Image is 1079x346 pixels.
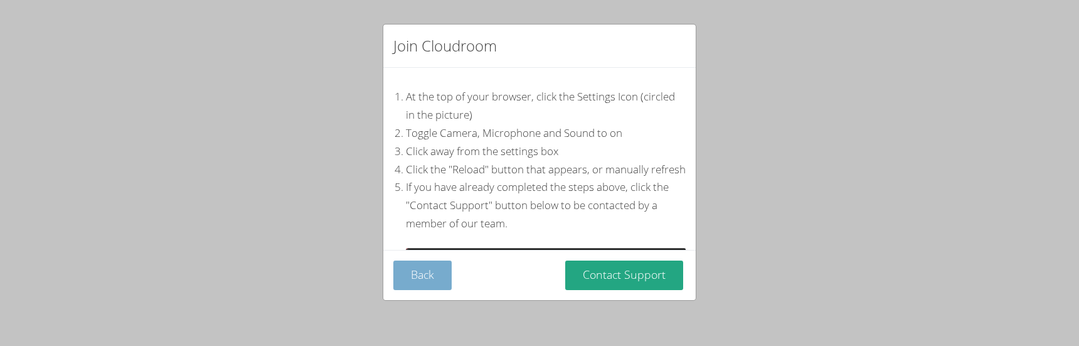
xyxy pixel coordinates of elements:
[406,124,686,143] li: Toggle Camera, Microphone and Sound to on
[406,143,686,161] li: Click away from the settings box
[406,178,686,233] li: If you have already completed the steps above, click the "Contact Support" button below to be con...
[406,161,686,179] li: Click the "Reload" button that appears, or manually refresh
[393,35,497,57] h2: Join Cloudroom
[406,88,686,124] li: At the top of your browser, click the Settings Icon (circled in the picture)
[393,261,452,290] button: Back
[565,261,683,290] button: Contact Support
